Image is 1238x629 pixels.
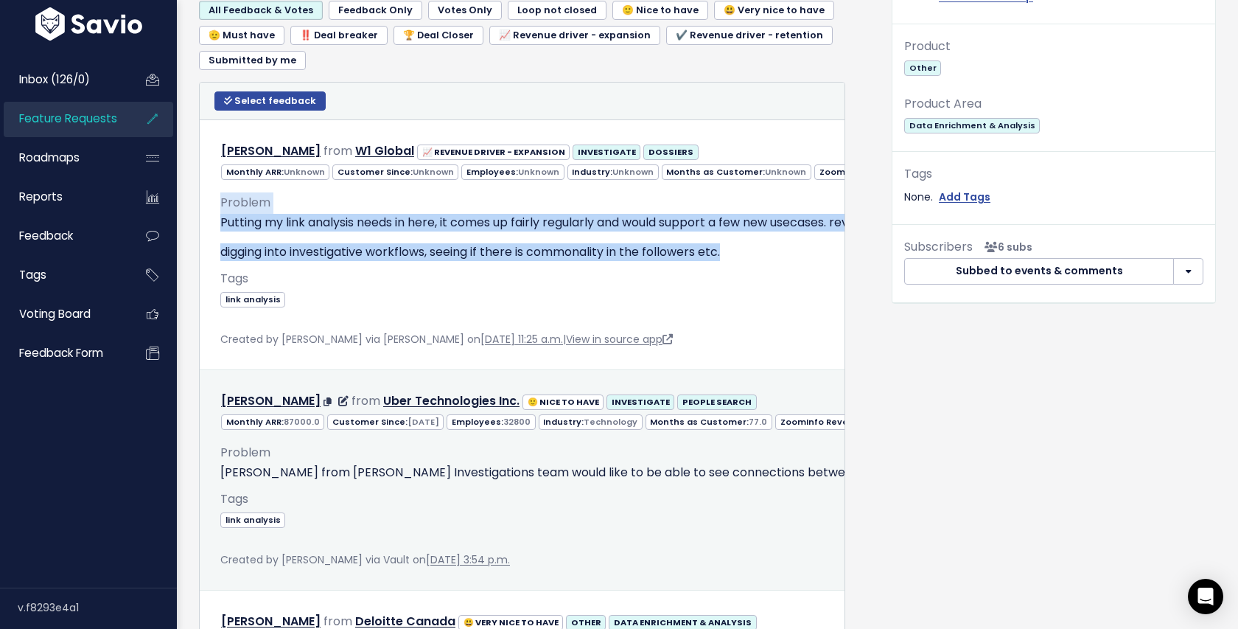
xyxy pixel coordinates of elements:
span: Industry: [567,164,659,180]
a: Inbox (126/0) [4,63,122,97]
img: logo-white.9d6f32f41409.svg [32,7,146,41]
span: Unknown [518,166,559,178]
a: ‼️ Deal breaker [290,26,388,45]
a: Feature Requests [4,102,122,136]
span: Data Enrichment & Analysis [904,118,1040,133]
div: None. [904,188,1203,206]
span: Tags [19,267,46,282]
span: Unknown [765,166,806,178]
div: Open Intercom Messenger [1188,579,1223,614]
a: View in source app [566,332,673,347]
span: Months as Customer: [662,164,811,180]
a: 🙂 Nice to have [612,1,708,20]
a: Submitted by me [199,51,306,70]
span: Tags [220,490,248,507]
div: Product [904,36,1203,58]
span: Technology [584,416,637,428]
span: from [352,392,380,409]
button: Select feedback [214,91,326,111]
a: Loop not closed [508,1,606,20]
strong: INVESTIGATE [612,396,670,408]
a: ✔️ Revenue driver - retention [666,26,833,45]
span: Voting Board [19,306,91,322]
a: Feedback Only [329,1,422,20]
a: All Feedback & Votes [199,1,323,20]
div: Tags [904,164,1203,185]
span: Feedback form [19,345,103,361]
a: 🫡 Must have [199,26,284,45]
span: ZoomInfo Revenue: [775,414,914,430]
span: Customer Since: [332,164,458,180]
span: ZoomInfo Revenue: [814,164,953,180]
strong: INVESTIGATE [578,146,636,158]
a: W1 Global [355,142,414,159]
span: from [324,142,352,159]
strong: DATA ENRICHMENT & ANALYSIS [614,616,752,628]
a: Reports [4,180,122,214]
span: link analysis [220,292,285,307]
span: Monthly ARR: [221,414,324,430]
span: Problem [220,444,270,461]
div: v.f8293e4a1 [18,588,177,627]
a: Uber Technologies Inc. [383,392,520,409]
span: Unknown [612,166,654,178]
span: Customer Since: [327,414,444,430]
a: link analysis [220,512,285,527]
span: Created by [PERSON_NAME] via Vault on [220,552,510,567]
span: Industry: [539,414,643,430]
span: Inbox (126/0) [19,72,90,87]
span: Unknown [284,166,325,178]
span: Feedback [19,228,73,243]
span: Created by [PERSON_NAME] via [PERSON_NAME] on | [220,332,673,347]
span: Unknown [413,166,454,178]
a: 📈 Revenue driver - expansion [489,26,660,45]
span: Problem [220,194,270,211]
span: 77.0 [749,416,767,428]
span: Other [904,60,941,76]
span: <p><strong>Subscribers</strong><br><br> - Eduardo Capouya<br> - David Adiem<br> - Santi Brace<br>... [979,240,1032,254]
a: 😃 Very nice to have [714,1,834,20]
a: [DATE] 3:54 p.m. [426,552,510,567]
button: Subbed to events & comments [904,258,1174,285]
a: 🏆 Deal Closer [394,26,483,45]
strong: 📈 REVENUE DRIVER - EXPANSION [422,146,565,158]
span: Subscribers [904,238,973,255]
a: [DATE] 11:25 a.m. [480,332,563,347]
span: Feature Requests [19,111,117,126]
span: [DATE] [408,416,439,428]
a: Votes Only [428,1,502,20]
span: Monthly ARR: [221,164,329,180]
strong: DOSSIERS [648,146,693,158]
span: Reports [19,189,63,204]
strong: OTHER [571,616,601,628]
a: link analysis [220,291,285,306]
a: Feedback [4,219,122,253]
strong: PEOPLE SEARCH [682,396,752,408]
a: Roadmaps [4,141,122,175]
strong: 🙂 NICE TO HAVE [528,396,599,408]
a: [PERSON_NAME] [221,392,321,409]
a: Feedback form [4,336,122,370]
span: Tags [220,270,248,287]
span: 32800 [503,416,531,428]
span: Employees: [447,414,535,430]
span: Select feedback [234,94,316,107]
span: link analysis [220,512,285,528]
div: Product Area [904,94,1203,115]
a: Add Tags [939,188,990,206]
a: [PERSON_NAME] [221,142,321,159]
span: Months as Customer: [646,414,772,430]
a: Tags [4,258,122,292]
strong: 😃 VERY NICE TO HAVE [464,616,559,628]
span: Roadmaps [19,150,80,165]
a: Voting Board [4,297,122,331]
span: 87000.0 [284,416,320,428]
span: Employees: [461,164,564,180]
